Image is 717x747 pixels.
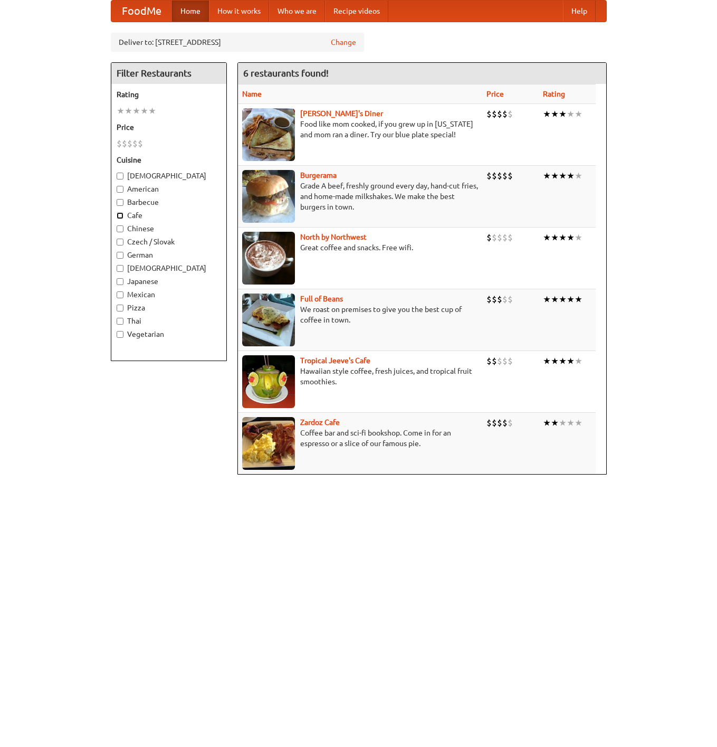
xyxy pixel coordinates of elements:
[543,294,551,305] li: ★
[559,170,567,182] li: ★
[117,171,221,181] label: [DEMOGRAPHIC_DATA]
[111,1,172,22] a: FoodMe
[502,294,508,305] li: $
[559,294,567,305] li: ★
[117,199,123,206] input: Barbecue
[575,232,582,243] li: ★
[543,90,565,98] a: Rating
[172,1,209,22] a: Home
[300,418,340,427] a: Zardoz Cafe
[138,138,143,149] li: $
[111,33,364,52] div: Deliver to: [STREET_ADDRESS]
[567,108,575,120] li: ★
[486,90,504,98] a: Price
[567,355,575,367] li: ★
[300,295,343,303] a: Full of Beans
[497,232,502,243] li: $
[117,276,221,287] label: Japanese
[559,108,567,120] li: ★
[132,105,140,117] li: ★
[567,232,575,243] li: ★
[117,89,221,100] h5: Rating
[325,1,388,22] a: Recipe videos
[300,356,370,365] a: Tropical Jeeve's Cafe
[486,170,492,182] li: $
[508,355,513,367] li: $
[492,170,497,182] li: $
[559,232,567,243] li: ★
[117,225,123,232] input: Chinese
[508,170,513,182] li: $
[300,233,367,241] b: North by Northwest
[492,108,497,120] li: $
[242,304,478,325] p: We roast on premises to give you the best cup of coffee in town.
[543,355,551,367] li: ★
[543,417,551,429] li: ★
[567,170,575,182] li: ★
[575,294,582,305] li: ★
[486,232,492,243] li: $
[492,355,497,367] li: $
[563,1,596,22] a: Help
[117,173,123,179] input: [DEMOGRAPHIC_DATA]
[543,108,551,120] li: ★
[209,1,269,22] a: How it works
[551,355,559,367] li: ★
[497,170,502,182] li: $
[486,417,492,429] li: $
[117,278,123,285] input: Japanese
[242,428,478,449] p: Coffee bar and sci-fi bookshop. Come in for an espresso or a slice of our famous pie.
[117,291,123,298] input: Mexican
[300,171,337,179] b: Burgerama
[567,294,575,305] li: ★
[502,170,508,182] li: $
[242,294,295,346] img: beans.jpg
[331,37,356,48] a: Change
[117,239,123,245] input: Czech / Slovak
[543,170,551,182] li: ★
[551,417,559,429] li: ★
[269,1,325,22] a: Who we are
[117,263,221,273] label: [DEMOGRAPHIC_DATA]
[497,294,502,305] li: $
[508,108,513,120] li: $
[492,232,497,243] li: $
[508,417,513,429] li: $
[117,223,221,234] label: Chinese
[551,170,559,182] li: ★
[117,184,221,194] label: American
[486,355,492,367] li: $
[148,105,156,117] li: ★
[242,181,478,212] p: Grade A beef, freshly ground every day, hand-cut fries, and home-made milkshakes. We make the bes...
[492,417,497,429] li: $
[111,63,226,84] h4: Filter Restaurants
[140,105,148,117] li: ★
[122,138,127,149] li: $
[508,294,513,305] li: $
[300,109,383,118] a: [PERSON_NAME]'s Diner
[125,105,132,117] li: ★
[575,108,582,120] li: ★
[242,232,295,285] img: north.jpg
[575,170,582,182] li: ★
[508,232,513,243] li: $
[242,366,478,387] p: Hawaiian style coffee, fresh juices, and tropical fruit smoothies.
[117,237,221,247] label: Czech / Slovak
[567,417,575,429] li: ★
[117,252,123,259] input: German
[492,294,497,305] li: $
[117,197,221,207] label: Barbecue
[117,331,123,338] input: Vegetarian
[559,355,567,367] li: ★
[117,305,123,311] input: Pizza
[132,138,138,149] li: $
[486,108,492,120] li: $
[551,294,559,305] li: ★
[117,155,221,165] h5: Cuisine
[242,242,478,253] p: Great coffee and snacks. Free wifi.
[117,122,221,133] h5: Price
[575,417,582,429] li: ★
